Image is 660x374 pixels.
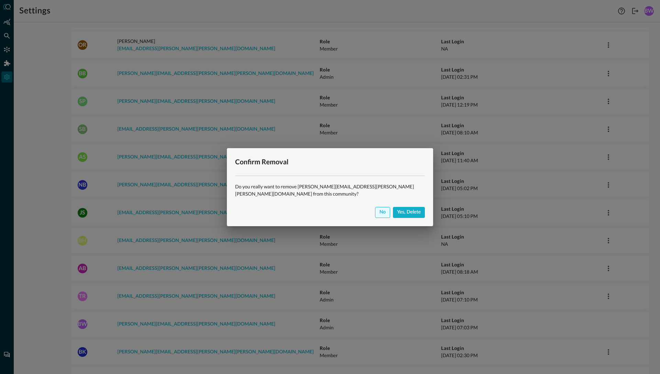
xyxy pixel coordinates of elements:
[227,148,433,176] h2: Confirm Removal
[379,208,386,217] div: No
[375,207,390,218] button: No
[393,207,425,218] button: Yes, delete
[397,208,421,217] div: Yes, delete
[235,183,425,197] p: Do you really want to remove [PERSON_NAME][EMAIL_ADDRESS][PERSON_NAME][PERSON_NAME][DOMAIN_NAME] ...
